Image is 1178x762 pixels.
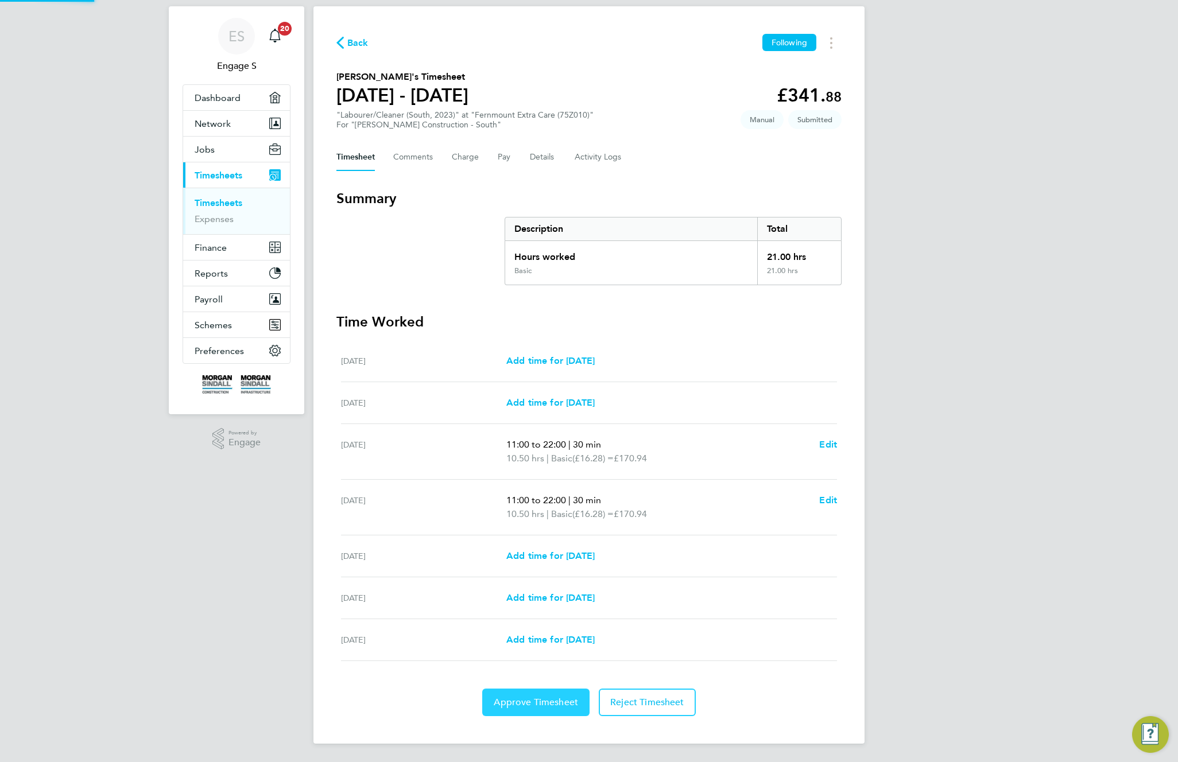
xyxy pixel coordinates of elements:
span: £170.94 [614,508,647,519]
span: Approve Timesheet [494,697,578,708]
a: 20 [263,18,286,55]
section: Timesheet [336,189,842,716]
h3: Time Worked [336,313,842,331]
div: [DATE] [341,438,506,465]
a: Go to home page [183,375,290,394]
button: Timesheets Menu [821,34,842,52]
span: 88 [826,88,842,105]
span: Timesheets [195,170,242,181]
span: 20 [278,22,292,36]
span: Reject Timesheet [610,697,684,708]
button: Approve Timesheet [482,689,590,716]
button: Timesheets [183,162,290,188]
a: Add time for [DATE] [506,354,595,368]
div: 21.00 hrs [757,266,841,285]
button: Comments [393,143,433,171]
a: Edit [819,438,837,452]
span: £170.94 [614,453,647,464]
span: Edit [819,439,837,450]
button: Preferences [183,338,290,363]
span: | [547,453,549,464]
div: For "[PERSON_NAME] Construction - South" [336,120,594,130]
button: Details [530,143,556,171]
a: Powered byEngage [212,428,261,450]
span: This timesheet was manually created. [741,110,784,129]
span: 30 min [573,495,601,506]
a: Edit [819,493,837,507]
span: 11:00 to 22:00 [506,439,566,450]
span: 30 min [573,439,601,450]
div: "Labourer/Cleaner (South, 2023)" at "Fernmount Extra Care (75Z010)" [336,110,594,130]
span: Powered by [228,428,261,438]
span: | [568,495,571,506]
a: ESEngage S [183,18,290,73]
a: Dashboard [183,85,290,110]
nav: Main navigation [169,6,304,414]
img: morgansindall-logo-retina.png [202,375,271,394]
a: Add time for [DATE] [506,396,595,410]
span: Add time for [DATE] [506,634,595,645]
div: [DATE] [341,396,506,410]
button: Reject Timesheet [599,689,696,716]
span: Following [772,37,807,48]
span: Back [347,36,369,50]
div: [DATE] [341,591,506,605]
span: Reports [195,268,228,279]
button: Engage Resource Center [1132,716,1169,753]
div: [DATE] [341,549,506,563]
div: Description [505,217,757,240]
span: Edit [819,495,837,506]
button: Schemes [183,312,290,337]
span: (£16.28) = [572,453,614,464]
span: 11:00 to 22:00 [506,495,566,506]
span: Network [195,118,231,129]
button: Finance [183,235,290,260]
span: Schemes [195,320,232,331]
div: Hours worked [505,241,757,266]
span: Finance [195,242,227,253]
h3: Summary [336,189,842,208]
div: [DATE] [341,493,506,521]
button: Payroll [183,286,290,312]
button: Following [762,34,816,51]
button: Charge [452,143,479,171]
span: Add time for [DATE] [506,550,595,561]
span: This timesheet is Submitted. [788,110,842,129]
span: Basic [551,452,572,465]
h1: [DATE] - [DATE] [336,84,468,107]
span: Add time for [DATE] [506,355,595,366]
button: Network [183,111,290,136]
div: 21.00 hrs [757,241,841,266]
span: Add time for [DATE] [506,397,595,408]
a: Add time for [DATE] [506,591,595,605]
span: Dashboard [195,92,241,103]
button: Reports [183,261,290,286]
div: Total [757,217,841,240]
span: ES [228,29,245,44]
span: Preferences [195,345,244,356]
h2: [PERSON_NAME]'s Timesheet [336,70,468,84]
a: Add time for [DATE] [506,633,595,647]
app-decimal: £341. [777,84,842,106]
span: Add time for [DATE] [506,592,595,603]
span: 10.50 hrs [506,508,544,519]
span: | [568,439,571,450]
div: [DATE] [341,354,506,368]
span: 10.50 hrs [506,453,544,464]
span: (£16.28) = [572,508,614,519]
div: [DATE] [341,633,506,647]
a: Add time for [DATE] [506,549,595,563]
button: Jobs [183,137,290,162]
span: Jobs [195,144,215,155]
span: Engage S [183,59,290,73]
span: Engage [228,438,261,448]
button: Pay [498,143,511,171]
div: Timesheets [183,188,290,234]
a: Expenses [195,213,234,224]
span: | [547,508,549,519]
button: Timesheet [336,143,375,171]
span: Payroll [195,294,223,305]
button: Back [336,36,369,50]
a: Timesheets [195,197,242,208]
div: Basic [514,266,532,275]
